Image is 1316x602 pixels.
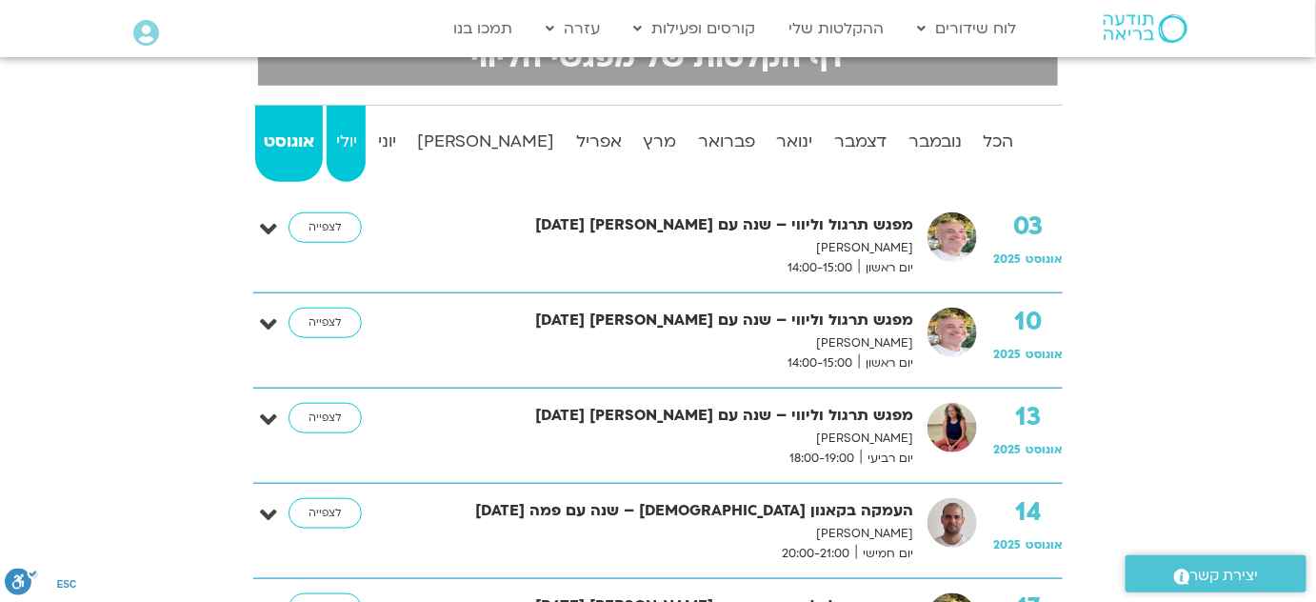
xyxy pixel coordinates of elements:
[826,128,896,156] strong: דצמבר
[975,128,1023,156] strong: הכל
[269,41,1047,74] h2: דף הקלטות של מפגשי הליווי
[781,258,859,278] span: 14:00-15:00
[826,106,896,182] a: דצמבר
[780,10,894,47] a: ההקלטות שלי
[975,106,1023,182] a: הכל
[409,106,563,182] a: [PERSON_NAME]
[369,106,405,182] a: יוני
[413,498,913,524] strong: העמקה בקאנון [DEMOGRAPHIC_DATA] – שנה עם פמה [DATE]
[255,128,323,156] strong: אוגוסט
[289,403,362,433] a: לצפייה
[768,106,821,182] a: ינואר
[327,128,365,156] strong: יולי
[413,403,913,429] strong: מפגש תרגול וליווי – שנה עם [PERSON_NAME] [DATE]
[1026,442,1063,457] span: אוגוסט
[689,128,764,156] strong: פברואר
[289,498,362,529] a: לצפייה
[783,449,861,469] span: 18:00-19:00
[993,403,1063,431] strong: 13
[900,128,970,156] strong: נובמבר
[413,238,913,258] p: [PERSON_NAME]
[445,10,523,47] a: תמכו בנו
[856,544,913,564] span: יום חמישי
[768,128,821,156] strong: ינואר
[993,347,1021,362] span: 2025
[993,442,1021,457] span: 2025
[413,212,913,238] strong: מפגש תרגול וליווי – שנה עם [PERSON_NAME] [DATE]
[568,128,630,156] strong: אפריל
[1190,563,1259,589] span: יצירת קשר
[993,251,1021,267] span: 2025
[1026,251,1063,267] span: אוגוסט
[775,544,856,564] span: 20:00-21:00
[289,308,362,338] a: לצפייה
[861,449,913,469] span: יום רביעי
[568,106,630,182] a: אפריל
[537,10,610,47] a: עזרה
[327,106,365,182] a: יולי
[1126,555,1306,592] a: יצירת קשר
[859,258,913,278] span: יום ראשון
[634,106,685,182] a: מרץ
[409,128,563,156] strong: [PERSON_NAME]
[781,353,859,373] span: 14:00-15:00
[413,333,913,353] p: [PERSON_NAME]
[993,308,1063,336] strong: 10
[289,212,362,243] a: לצפייה
[255,106,323,182] a: אוגוסט
[993,212,1063,241] strong: 03
[1104,14,1187,43] img: תודעה בריאה
[689,106,764,182] a: פברואר
[625,10,766,47] a: קורסים ופעילות
[1026,347,1063,362] span: אוגוסט
[413,524,913,544] p: [PERSON_NAME]
[413,308,913,333] strong: מפגש תרגול וליווי – שנה עם [PERSON_NAME] [DATE]
[900,106,970,182] a: נובמבר
[1026,537,1063,552] span: אוגוסט
[413,429,913,449] p: [PERSON_NAME]
[859,353,913,373] span: יום ראשון
[634,128,685,156] strong: מרץ
[908,10,1027,47] a: לוח שידורים
[993,498,1063,527] strong: 14
[993,537,1021,552] span: 2025
[369,128,405,156] strong: יוני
